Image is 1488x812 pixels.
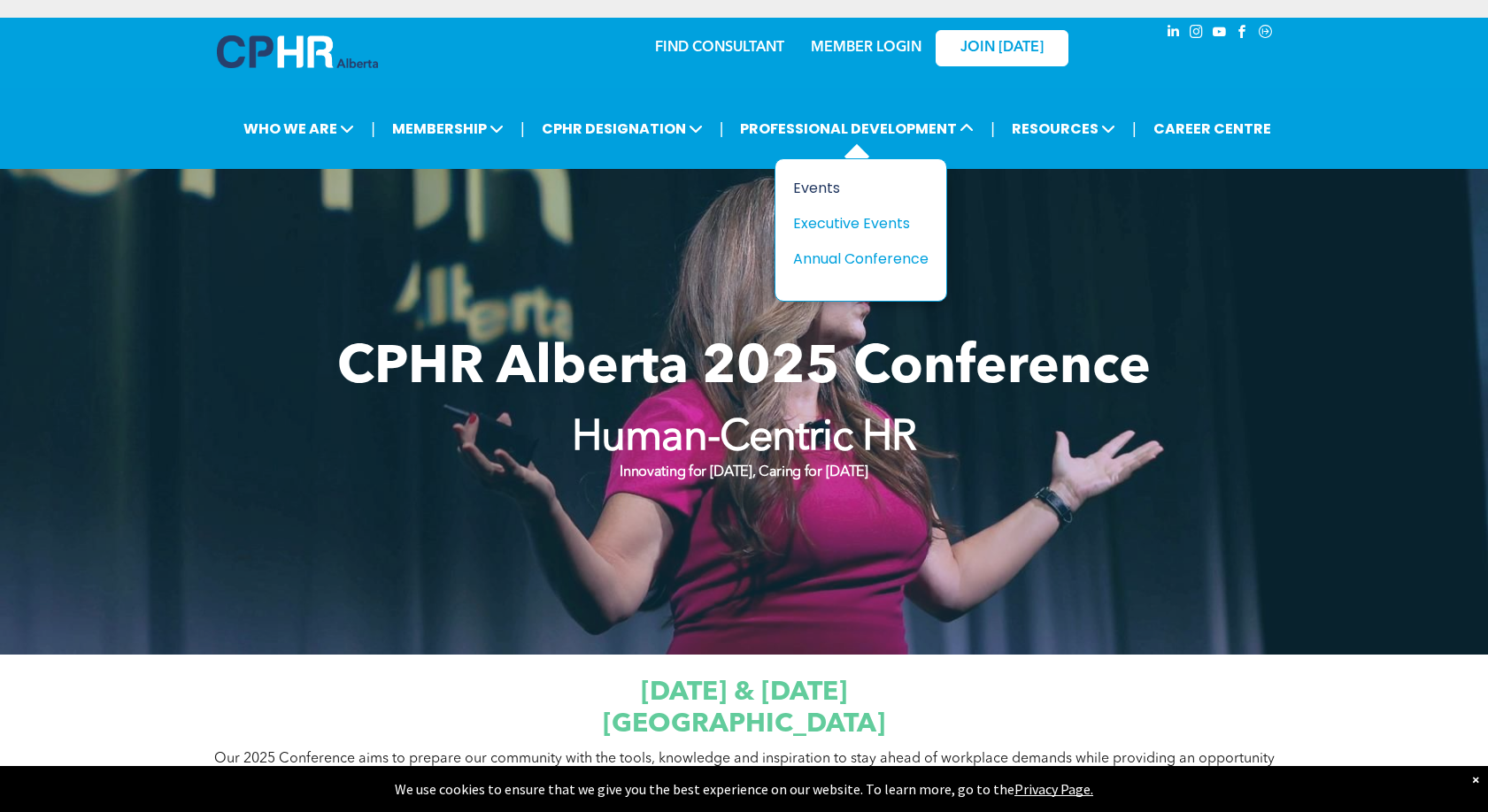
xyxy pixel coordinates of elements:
strong: Innovating for [DATE], Caring for [DATE] [620,465,867,479]
span: MEMBERSHIP [387,112,509,145]
span: CPHR DESIGNATION [536,112,708,145]
li: | [991,111,995,147]
a: Annual Conference [793,248,929,270]
a: youtube [1210,22,1230,46]
img: A blue and white logo for cp alberta [217,35,378,68]
li: | [520,111,525,147]
strong: Human-Centric HR [572,417,917,460]
div: Annual Conference [793,248,915,270]
span: [DATE] & [DATE] [641,679,847,706]
a: CAREER CENTRE [1148,112,1276,145]
div: Dismiss notification [1472,770,1479,788]
li: | [720,111,724,147]
div: Events [793,177,915,199]
span: WHO WE ARE [238,112,359,145]
a: linkedin [1164,22,1183,46]
a: Events [793,177,929,199]
a: Executive Events [793,212,929,234]
a: instagram [1187,22,1207,46]
span: PROFESSIONAL DEVELOPMENT [735,112,979,145]
a: MEMBER LOGIN [811,41,921,55]
a: JOIN [DATE] [936,30,1068,66]
a: Privacy Page. [1014,780,1093,798]
span: Our 2025 Conference aims to prepare our community with the tools, knowledge and inspiration to st... [214,752,1275,800]
a: facebook [1233,22,1253,46]
span: JOIN [DATE] [960,40,1044,57]
a: FIND CONSULTANT [655,41,784,55]
span: CPHR Alberta 2025 Conference [337,342,1151,395]
span: [GEOGRAPHIC_DATA] [603,711,885,738]
li: | [371,111,375,147]
a: Social network [1256,22,1276,46]
div: Executive Events [793,212,915,234]
span: RESOURCES [1006,112,1121,145]
li: | [1132,111,1137,147]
